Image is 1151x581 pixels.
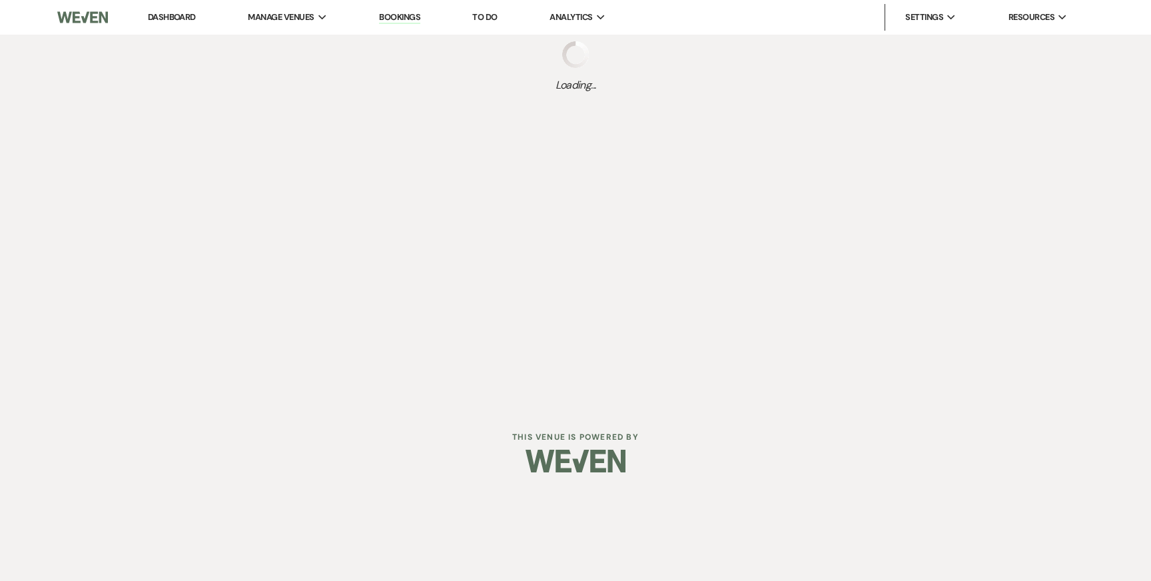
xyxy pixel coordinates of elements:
[57,3,108,31] img: Weven Logo
[248,11,314,24] span: Manage Venues
[562,41,589,68] img: loading spinner
[526,438,625,484] img: Weven Logo
[379,11,420,24] a: Bookings
[556,77,596,93] span: Loading...
[148,11,196,23] a: Dashboard
[905,11,943,24] span: Settings
[472,11,497,23] a: To Do
[550,11,592,24] span: Analytics
[1008,11,1054,24] span: Resources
